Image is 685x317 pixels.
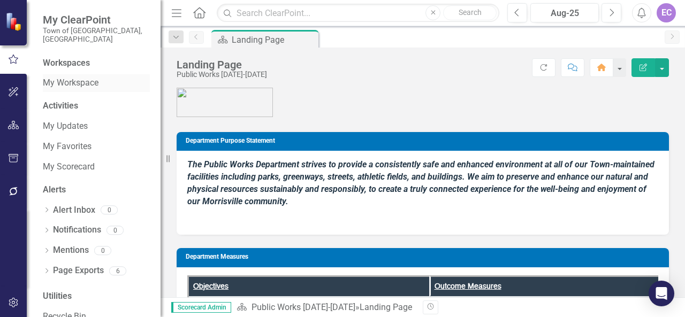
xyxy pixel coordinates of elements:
[109,266,126,275] div: 6
[43,290,150,303] div: Utilities
[53,244,89,257] a: Mentions
[43,161,150,173] a: My Scorecard
[232,33,316,47] div: Landing Page
[177,88,273,117] img: output-onlinepngtools%20(6).png
[101,206,118,215] div: 0
[530,3,599,22] button: Aug-25
[657,3,676,22] button: EC
[43,120,150,133] a: My Updates
[443,5,497,20] button: Search
[43,100,150,112] div: Activities
[217,4,499,22] input: Search ClearPoint...
[186,137,664,144] h3: Department Purpose Statement
[5,12,24,31] img: ClearPoint Strategy
[177,71,267,79] div: Public Works [DATE]-[DATE]
[43,13,150,26] span: My ClearPoint
[94,246,111,255] div: 0
[171,302,231,313] span: Scorecard Admin
[43,184,150,196] div: Alerts
[649,281,674,306] div: Open Intercom Messenger
[237,301,415,314] div: »
[53,224,101,236] a: Notifications
[43,57,90,69] div: Workspaces
[360,302,412,312] div: Landing Page
[459,8,482,17] span: Search
[43,77,150,89] a: My Workspace
[53,265,104,277] a: Page Exports
[177,59,267,71] div: Landing Page
[53,204,95,217] a: Alert Inbox
[187,159,654,206] i: The Public Works Department strives to provide a consistently safe and enhanced environment at al...
[252,302,355,312] a: Public Works [DATE]-[DATE]
[43,26,150,44] small: Town of [GEOGRAPHIC_DATA], [GEOGRAPHIC_DATA]
[186,253,664,260] h3: Department Measures
[534,7,595,20] div: Aug-25
[106,226,124,235] div: 0
[43,141,150,153] a: My Favorites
